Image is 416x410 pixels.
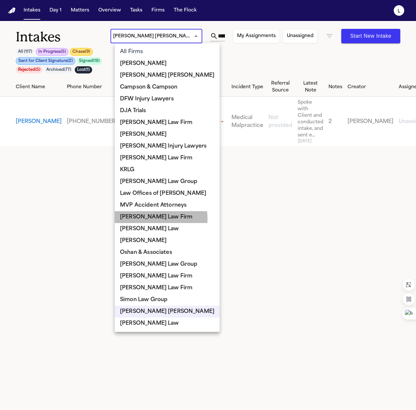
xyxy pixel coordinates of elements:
li: DJA Trials [115,105,220,117]
li: [PERSON_NAME] [115,58,220,70]
li: [PERSON_NAME] Law Firm [115,117,220,129]
li: Simon Law Group [115,294,220,306]
li: [PERSON_NAME] [115,235,220,247]
li: [PERSON_NAME] [115,129,220,140]
li: [PERSON_NAME] [PERSON_NAME] [115,70,220,81]
span: All Firms [120,48,143,56]
li: [PERSON_NAME] Law Group [115,258,220,270]
li: [PERSON_NAME] Law Firm [115,282,220,294]
li: [PERSON_NAME] Law [115,223,220,235]
li: Law Offices of [PERSON_NAME] [115,188,220,199]
li: [PERSON_NAME] Law Firm [115,270,220,282]
li: [PERSON_NAME] [PERSON_NAME] [115,306,220,318]
li: MVP Accident Attorneys [115,199,220,211]
li: [PERSON_NAME] Law Firm [115,211,220,223]
li: [PERSON_NAME] Injury Lawyers [115,140,220,152]
li: Oshan & Associates [115,247,220,258]
li: DFW Injury Lawyers [115,93,220,105]
li: [PERSON_NAME] Law Group [115,176,220,188]
li: KRLG [115,164,220,176]
li: Campson & Campson [115,81,220,93]
li: [PERSON_NAME] Law Firm [115,152,220,164]
li: [PERSON_NAME] Law [115,318,220,329]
